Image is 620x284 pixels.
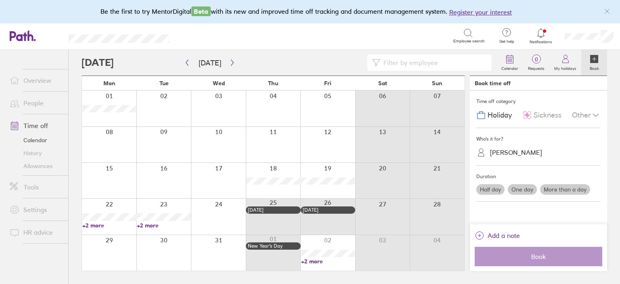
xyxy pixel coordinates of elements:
a: +2 more [82,222,136,229]
span: Book [480,253,597,260]
label: One day [508,184,537,195]
span: Holiday [488,111,512,120]
input: Filter by employee [380,55,487,70]
span: Add a note [488,229,520,242]
div: Book time off [475,80,511,86]
span: 0 [523,56,549,63]
button: Add a note [475,229,520,242]
span: Thu [268,80,278,86]
a: Book [581,50,607,76]
span: Employee search [453,39,485,44]
span: Wed [213,80,225,86]
a: +2 more [137,222,191,229]
div: [DATE] [248,207,298,213]
a: People [3,95,68,111]
a: Calendar [3,134,68,147]
div: Other [572,107,601,123]
a: +2 more [301,258,355,265]
span: Fri [324,80,331,86]
label: Book [585,64,604,71]
span: Sickness [534,111,561,120]
button: Book [475,247,602,266]
a: History [3,147,68,160]
a: 0Requests [523,50,549,76]
a: Notifications [528,27,554,44]
div: Time off category [476,95,601,107]
span: Tue [159,80,169,86]
label: Requests [523,64,549,71]
span: Beta [191,6,211,16]
div: Be the first to try MentorDigital with its new and improved time off tracking and document manage... [101,6,520,17]
a: Overview [3,72,68,88]
a: Settings [3,202,68,218]
label: My holidays [549,64,581,71]
div: [PERSON_NAME] [490,149,542,156]
span: Get help [494,39,520,44]
div: Duration [476,170,601,183]
label: Half day [476,184,505,195]
div: New Year’s Day [248,243,298,249]
a: Allowances [3,160,68,173]
a: Tools [3,179,68,195]
label: Calendar [496,64,523,71]
div: [DATE] [303,207,353,213]
a: HR advice [3,224,68,240]
a: Calendar [496,50,523,76]
span: Sun [432,80,442,86]
a: My holidays [549,50,581,76]
a: Time off [3,118,68,134]
button: [DATE] [192,56,228,69]
label: More than a day [540,184,590,195]
span: Sat [378,80,387,86]
span: Mon [103,80,115,86]
div: Who's it for? [476,133,601,145]
div: Search [191,32,212,39]
button: Register your interest [449,7,512,17]
span: Notifications [528,40,554,44]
